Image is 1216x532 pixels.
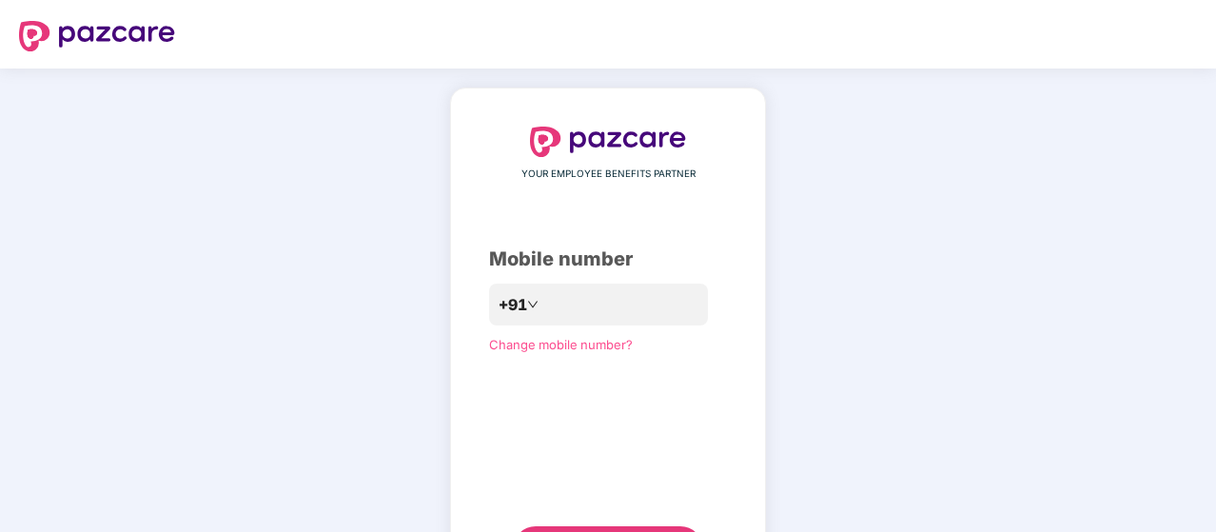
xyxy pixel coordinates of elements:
[489,245,727,274] div: Mobile number
[527,299,539,310] span: down
[499,293,527,317] span: +91
[521,167,696,182] span: YOUR EMPLOYEE BENEFITS PARTNER
[19,21,175,51] img: logo
[530,127,686,157] img: logo
[489,337,633,352] a: Change mobile number?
